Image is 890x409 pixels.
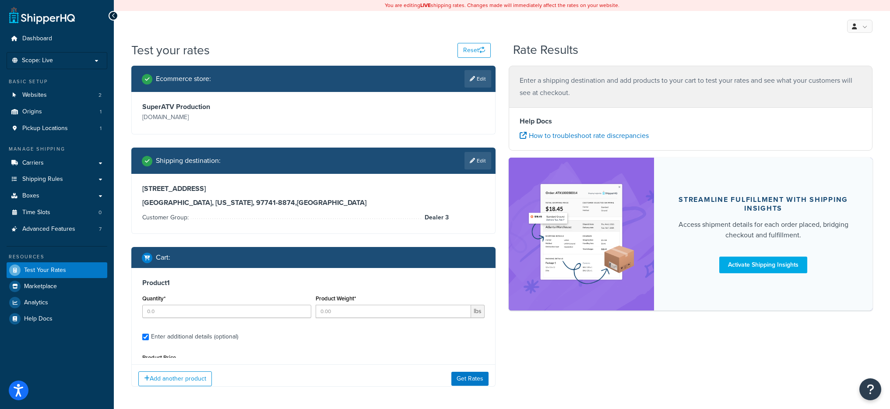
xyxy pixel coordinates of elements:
span: Analytics [24,299,48,307]
a: Carriers [7,155,107,171]
input: 0.0 [142,305,311,318]
span: Websites [22,92,47,99]
span: 0 [98,209,102,216]
label: Quantity* [142,295,165,302]
label: Product Weight* [316,295,356,302]
a: How to troubleshoot rate discrepancies [520,130,649,141]
h2: Shipping destination : [156,157,221,165]
li: Advanced Features [7,221,107,237]
li: Pickup Locations [7,120,107,137]
span: Dealer 3 [422,212,449,223]
h3: [STREET_ADDRESS] [142,184,485,193]
input: 0.00 [316,305,471,318]
span: Marketplace [24,283,57,290]
button: Reset [457,43,491,58]
a: Test Your Rates [7,262,107,278]
span: Help Docs [24,315,53,323]
a: Dashboard [7,31,107,47]
a: Pickup Locations1 [7,120,107,137]
input: Enter additional details (optional) [142,334,149,340]
span: Shipping Rules [22,176,63,183]
h1: Test your rates [131,42,210,59]
li: Time Slots [7,204,107,221]
span: 1 [100,125,102,132]
span: Dashboard [22,35,52,42]
li: Origins [7,104,107,120]
h3: [GEOGRAPHIC_DATA], [US_STATE], 97741-8874 , [GEOGRAPHIC_DATA] [142,198,485,207]
img: feature-image-si-e24932ea9b9fcd0ff835db86be1ff8d589347e8876e1638d903ea230a36726be.png [527,171,636,297]
span: Advanced Features [22,226,75,233]
span: 2 [98,92,102,99]
h2: Ecommerce store : [156,75,211,83]
span: 1 [100,108,102,116]
div: Basic Setup [7,78,107,85]
span: 7 [99,226,102,233]
h2: Rate Results [513,43,578,57]
a: Shipping Rules [7,171,107,187]
span: Carriers [22,159,44,167]
span: Time Slots [22,209,50,216]
span: Pickup Locations [22,125,68,132]
p: Enter a shipping destination and add products to your cart to test your rates and see what your c... [520,74,862,99]
a: Marketplace [7,279,107,294]
h4: Help Docs [520,116,862,127]
a: Help Docs [7,311,107,327]
a: Activate Shipping Insights [719,257,807,273]
h3: Product 1 [142,279,485,287]
button: Get Rates [451,372,489,386]
button: Add another product [138,371,212,386]
a: Origins1 [7,104,107,120]
span: Scope: Live [22,57,53,64]
label: Product Price [142,354,176,361]
div: Streamline Fulfillment with Shipping Insights [675,195,851,213]
div: Access shipment details for each order placed, bridging checkout and fulfillment. [675,219,851,240]
span: Origins [22,108,42,116]
span: Boxes [22,192,39,200]
a: Analytics [7,295,107,310]
a: Edit [464,152,491,169]
button: Open Resource Center [859,378,881,400]
span: Customer Group: [142,213,191,222]
a: Boxes [7,188,107,204]
a: Websites2 [7,87,107,103]
h2: Cart : [156,254,170,261]
div: Manage Shipping [7,145,107,153]
a: Edit [464,70,491,88]
div: Enter additional details (optional) [151,331,238,343]
h3: SuperATV Production [142,102,311,111]
a: Time Slots0 [7,204,107,221]
a: Advanced Features7 [7,221,107,237]
b: LIVE [420,1,431,9]
div: Resources [7,253,107,261]
span: lbs [471,305,485,318]
span: Test Your Rates [24,267,66,274]
li: Websites [7,87,107,103]
p: [DOMAIN_NAME] [142,111,311,123]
